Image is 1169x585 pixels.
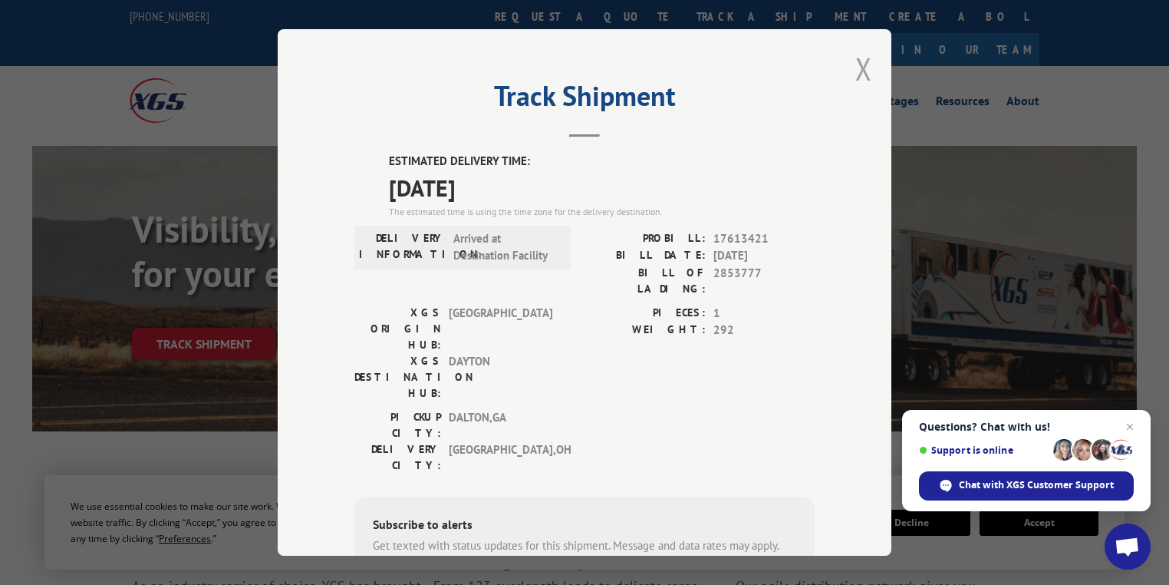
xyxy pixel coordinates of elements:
label: DELIVERY INFORMATION: [359,230,446,265]
label: XGS DESTINATION HUB: [354,353,441,402]
div: Subscribe to alerts [373,515,796,537]
label: ESTIMATED DELIVERY TIME: [389,153,815,170]
label: PROBILL: [584,230,706,248]
label: BILL DATE: [584,247,706,265]
span: 292 [713,322,815,339]
label: XGS ORIGIN HUB: [354,305,441,353]
label: PICKUP CITY: [354,409,441,441]
div: Get texted with status updates for this shipment. Message and data rates may apply. Message frequ... [373,537,796,572]
button: Close modal [855,48,872,89]
div: The estimated time is using the time zone for the delivery destination. [389,205,815,219]
span: Support is online [919,445,1048,456]
span: Questions? Chat with us! [919,421,1134,433]
span: [GEOGRAPHIC_DATA] [449,305,552,353]
span: [DATE] [713,247,815,265]
div: Open chat [1105,524,1151,570]
label: PIECES: [584,305,706,322]
span: [DATE] [389,170,815,205]
span: [GEOGRAPHIC_DATA] , OH [449,441,552,474]
h2: Track Shipment [354,85,815,114]
span: 1 [713,305,815,322]
span: 2853777 [713,265,815,297]
label: BILL OF LADING: [584,265,706,297]
span: Close chat [1121,418,1139,436]
span: DAYTON [449,353,552,402]
span: 17613421 [713,230,815,248]
label: WEIGHT: [584,322,706,339]
span: DALTON , GA [449,409,552,441]
label: DELIVERY CITY: [354,441,441,474]
span: Chat with XGS Customer Support [959,478,1114,492]
span: Arrived at Destination Facility [453,230,557,265]
div: Chat with XGS Customer Support [919,471,1134,501]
